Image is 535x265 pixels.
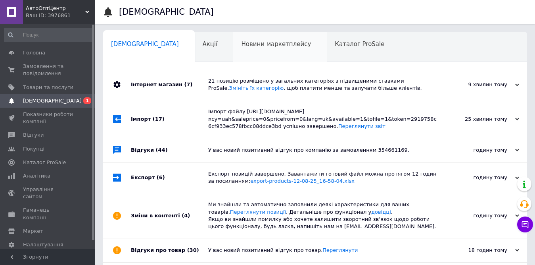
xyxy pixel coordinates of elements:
[26,5,85,12] span: АвтоОптЦентр
[187,247,199,253] span: (30)
[131,138,208,162] div: Відгуки
[208,201,440,230] div: Ми знайшли та автоматично заповнили деякі характеристики для ваших товарів. . Детальніше про функ...
[440,81,519,88] div: 9 хвилин тому
[153,116,165,122] span: (17)
[208,108,440,130] div: Імпорт файлу [URL][DOMAIN_NAME]¤cy=uah&saleprice=0&pricefrom=0&lang=uk&available=1&tofile=1&token...
[119,7,214,17] h1: [DEMOGRAPHIC_DATA]
[229,85,284,91] a: Змініть їх категорію
[208,147,440,154] div: У вас новий позитивний відгук про компанію за замовленням 354661169.
[23,84,73,91] span: Товари та послуги
[156,147,168,153] span: (44)
[23,159,66,166] span: Каталог ProSale
[371,209,391,215] a: довідці
[338,123,385,129] a: Переглянути звіт
[23,207,73,221] span: Гаманець компанії
[131,100,208,138] div: Імпорт
[23,241,63,248] span: Налаштування
[131,162,208,193] div: Експорт
[23,228,43,235] span: Маркет
[208,247,440,254] div: У вас новий позитивний відгук про товар.
[440,147,519,154] div: годину тому
[23,49,45,56] span: Головна
[26,12,95,19] div: Ваш ID: 3976861
[241,41,311,48] span: Новини маркетплейсу
[111,41,179,48] span: [DEMOGRAPHIC_DATA]
[517,217,533,232] button: Чат з покупцем
[230,209,286,215] a: Переглянути позиції
[440,212,519,219] div: годину тому
[322,247,358,253] a: Переглянути
[83,97,91,104] span: 1
[23,111,73,125] span: Показники роботи компанії
[131,193,208,238] div: Зміни в контенті
[440,116,519,123] div: 25 хвилин тому
[203,41,218,48] span: Акції
[208,170,440,185] div: Експорт позицій завершено. Завантажити готовий файл можна протягом 12 годин за посиланням:
[23,132,44,139] span: Відгуки
[23,145,44,153] span: Покупці
[23,172,50,180] span: Аналітика
[23,186,73,200] span: Управління сайтом
[157,174,165,180] span: (6)
[250,178,355,184] a: export-products-12-08-25_16-58-04.xlsx
[208,77,440,92] div: 21 позицію розміщено у загальних категоріях з підвищеними ставками ProSale. , щоб платити менше т...
[131,70,208,100] div: Інтернет магазин
[4,28,94,42] input: Пошук
[182,213,190,219] span: (4)
[440,247,519,254] div: 18 годин тому
[440,174,519,181] div: годину тому
[23,63,73,77] span: Замовлення та повідомлення
[184,81,192,87] span: (7)
[131,238,208,262] div: Відгуки про товар
[335,41,384,48] span: Каталог ProSale
[23,97,82,104] span: [DEMOGRAPHIC_DATA]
